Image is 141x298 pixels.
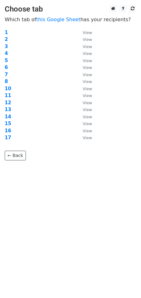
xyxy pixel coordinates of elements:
[83,121,92,126] small: View
[5,79,8,84] a: 8
[83,30,92,35] small: View
[76,37,92,42] a: View
[76,44,92,49] a: View
[5,86,11,91] a: 10
[76,30,92,35] a: View
[76,114,92,120] a: View
[83,79,92,84] small: View
[83,51,92,56] small: View
[5,93,11,98] a: 11
[5,37,8,42] a: 2
[5,135,11,140] a: 17
[76,135,92,140] a: View
[83,135,92,140] small: View
[83,107,92,112] small: View
[36,17,80,22] a: this Google Sheet
[83,86,92,91] small: View
[76,107,92,112] a: View
[83,72,92,77] small: View
[5,44,8,49] a: 3
[5,128,11,134] a: 16
[76,72,92,77] a: View
[76,100,92,105] a: View
[83,93,92,98] small: View
[83,37,92,42] small: View
[5,151,26,160] a: ← Back
[5,65,8,70] a: 6
[76,51,92,56] a: View
[76,121,92,126] a: View
[5,72,8,77] a: 7
[76,128,92,134] a: View
[83,58,92,63] small: View
[83,100,92,105] small: View
[5,121,11,126] a: 15
[5,16,136,23] p: Which tab of has your recipients?
[76,86,92,91] a: View
[76,79,92,84] a: View
[5,114,11,120] a: 14
[83,115,92,119] small: View
[83,129,92,133] small: View
[5,58,8,63] a: 5
[5,51,8,56] a: 4
[83,65,92,70] small: View
[5,30,8,35] a: 1
[5,100,11,105] a: 12
[83,44,92,49] small: View
[5,107,11,112] a: 13
[76,93,92,98] a: View
[76,65,92,70] a: View
[76,58,92,63] a: View
[5,5,136,14] h3: Choose tab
